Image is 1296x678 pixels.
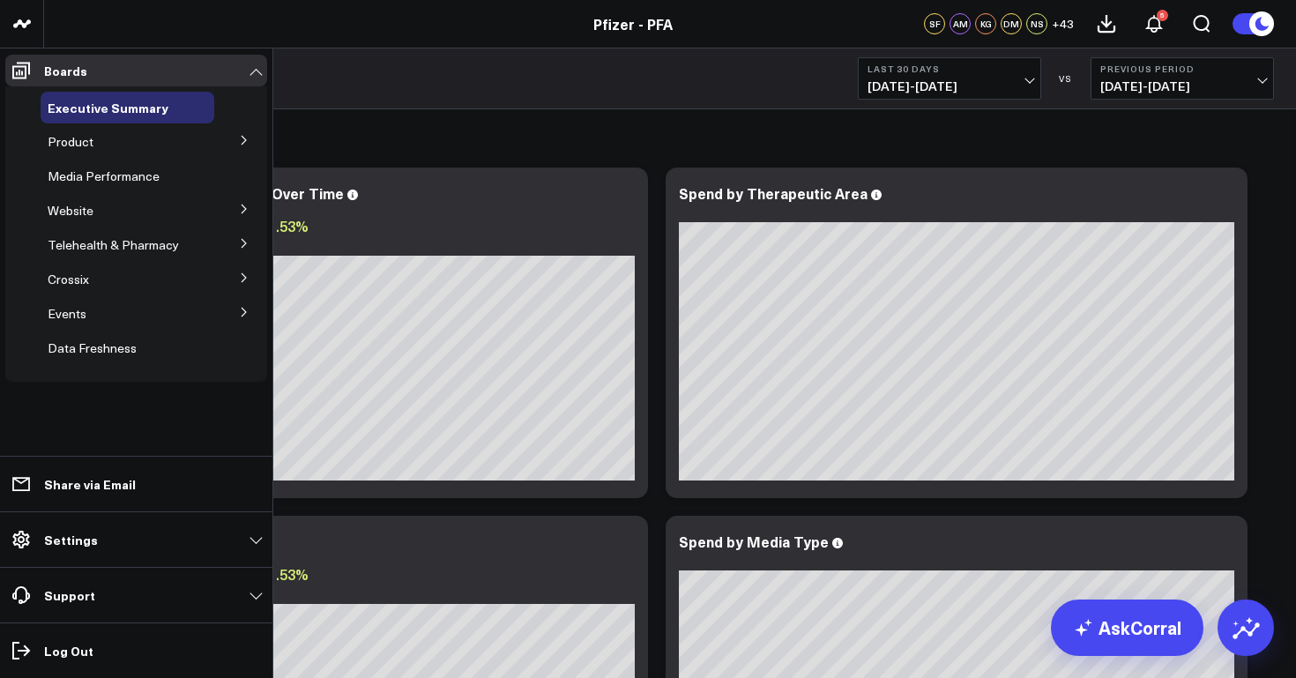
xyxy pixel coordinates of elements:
[48,169,160,183] a: Media Performance
[48,101,168,115] a: Executive Summary
[1100,63,1264,74] b: Previous Period
[44,63,87,78] p: Boards
[1026,13,1047,34] div: NS
[48,339,137,356] span: Data Freshness
[44,588,95,602] p: Support
[1100,79,1264,93] span: [DATE] - [DATE]
[1052,18,1074,30] span: + 43
[868,63,1032,74] b: Last 30 Days
[858,57,1041,100] button: Last 30 Days[DATE]-[DATE]
[268,216,309,235] span: 1.53%
[44,644,93,658] p: Log Out
[1052,13,1074,34] button: +43
[950,13,971,34] div: AM
[48,133,93,150] span: Product
[48,202,93,219] span: Website
[44,533,98,547] p: Settings
[679,183,868,203] div: Spend by Therapeutic Area
[48,305,86,322] span: Events
[48,236,179,253] span: Telehealth & Pharmacy
[44,477,136,491] p: Share via Email
[679,532,829,551] div: Spend by Media Type
[1157,10,1168,21] div: 5
[1001,13,1022,34] div: DM
[1051,600,1203,656] a: AskCorral
[268,564,309,584] span: 1.53%
[48,271,89,287] span: Crossix
[1050,73,1082,84] div: VS
[48,99,168,116] span: Executive Summary
[79,242,635,256] div: Previous: $645.35k
[924,13,945,34] div: SF
[48,168,160,184] span: Media Performance
[79,590,635,604] div: Previous: $645.35k
[975,13,996,34] div: KG
[593,14,673,34] a: Pfizer - PFA
[1091,57,1274,100] button: Previous Period[DATE]-[DATE]
[868,79,1032,93] span: [DATE] - [DATE]
[5,635,267,667] a: Log Out
[48,341,137,355] a: Data Freshness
